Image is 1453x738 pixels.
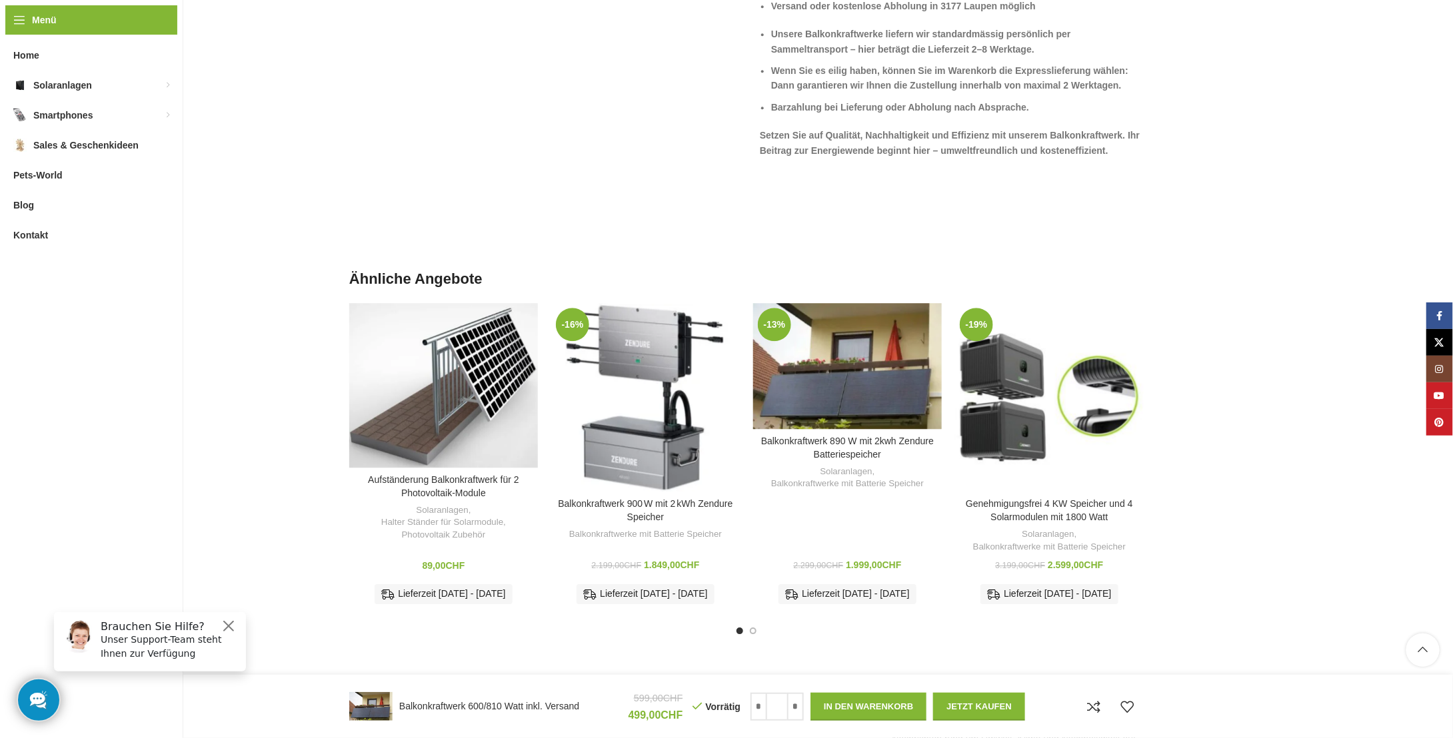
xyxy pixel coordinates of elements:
a: Balkonkraftwerke mit Batterie Speicher [973,541,1126,553]
span: Ähnliche Angebote [349,269,483,290]
a: Solaranlagen [820,466,872,478]
span: CHF [624,561,641,570]
a: YouTube Social Link [1426,382,1453,409]
span: -13% [758,308,791,341]
span: CHF [661,709,683,721]
a: Balkonkraftwerk 890 W mit 2kwh Zendure Batteriespeicher [753,303,942,429]
bdi: 2.599,00 [1048,559,1103,570]
a: Photovoltaik Zubehör [402,529,486,542]
p: Vorrätig [693,701,740,713]
div: Lieferzeit [DATE] - [DATE] [577,584,714,604]
a: Aufständerung Balkonkraftwerk für 2 Photovoltaik-Module [368,474,519,498]
bdi: 499,00 [629,709,683,721]
a: Scroll to top button [1406,633,1440,667]
div: Lieferzeit [DATE] - [DATE] [980,584,1118,604]
bdi: 2.299,00 [793,561,843,570]
img: Sales & Geschenkideen [13,139,27,152]
a: Aufständerung Balkonkraftwerk für 2 Photovoltaik-Module [349,303,538,468]
div: Lieferzeit [DATE] - [DATE] [778,584,916,604]
button: Jetzt kaufen [933,693,1025,721]
a: X Social Link [1426,329,1453,356]
div: Lieferzeit [DATE] - [DATE] [375,584,512,604]
span: -19% [960,308,993,341]
bdi: 1.999,00 [846,559,901,570]
a: Solaranlagen [416,504,468,517]
a: Balkonkraftwerk 890 W mit 2kwh Zendure Batteriespeicher [761,436,934,460]
span: Menü [32,13,57,27]
a: Balkonkraftwerk 900 W mit 2 kWh Zendure Speicher [551,303,740,492]
div: 2 / 5 [545,303,746,614]
p: Unser Support-Team steht Ihnen zur Verfügung [57,31,195,59]
span: Blog [13,193,34,217]
div: 3 / 5 [746,303,948,614]
div: , , [356,504,531,542]
img: Solaranlagen [13,79,27,92]
span: CHF [1084,559,1104,570]
span: Sales & Geschenkideen [33,133,139,157]
bdi: 3.199,00 [995,561,1045,570]
strong: Versand oder kostenlose Abholung in 3177 Laupen möglich [771,1,1036,11]
a: Balkonkraftwerke mit Batterie Speicher [771,478,924,490]
span: -16% [556,308,589,341]
strong: Setzen Sie auf Qualität, Nachhaltigkeit und Effizienz mit unserem Balkonkraftwerk. Ihr Beitrag zu... [760,130,1140,155]
div: 1 / 5 [343,303,545,614]
a: Facebook Social Link [1426,302,1453,329]
strong: Barzahlung bei Lieferung oder Abholung nach Absprache. [771,102,1029,113]
span: Kontakt [13,223,48,247]
a: Solaranlagen [1022,528,1074,541]
a: Genehmigungsfrei 4 KW Speicher und 4 Solarmodulen mit 1800 Watt [966,498,1133,522]
a: Genehmigungsfrei 4 KW Speicher und 4 Solarmodulen mit 1800 Watt [955,303,1144,492]
img: Customer service [19,19,52,52]
h4: Balkonkraftwerk 600/810 Watt inkl. Versand [399,700,619,713]
button: In den Warenkorb [810,693,926,721]
a: Instagram Social Link [1426,356,1453,382]
a: Pinterest Social Link [1426,409,1453,436]
bdi: 599,00 [634,693,683,703]
span: Smartphones [33,103,93,127]
span: Solaranlagen [33,73,92,97]
strong: Unsere Balkonkraftwerke liefern wir standardmässig persönlich per Sammeltransport – hier beträgt ... [771,29,1071,54]
bdi: 89,00 [423,560,465,571]
span: CHF [1028,561,1045,570]
li: Go to slide 2 [750,627,756,634]
strong: Wenn Sie es eilig haben, können Sie im Warenkorb die Expresslieferung wählen: Dann garantieren wi... [771,65,1128,91]
div: , [962,528,1137,553]
span: Pets-World [13,163,63,187]
h6: Brauchen Sie Hilfe? [57,19,195,31]
img: Balkonkraftwerk 600/810 Watt inkl. Versand [349,692,393,721]
bdi: 1.849,00 [644,559,699,570]
span: CHF [826,561,843,570]
span: CHF [882,559,902,570]
button: Close [177,17,193,33]
div: 4 / 5 [948,303,1150,614]
span: CHF [681,559,700,570]
span: Home [13,43,39,67]
input: Produktmenge [767,693,787,721]
a: Balkonkraftwerke mit Batterie Speicher [569,528,722,541]
span: CHF [446,560,465,571]
li: Go to slide 1 [736,627,743,634]
img: Smartphones [13,109,27,122]
div: , [760,466,935,490]
span: CHF [663,693,683,703]
a: Halter Ständer für Solarmodule [381,516,503,529]
a: Balkonkraftwerk 900 W mit 2 kWh Zendure Speicher [558,498,732,522]
bdi: 2.199,00 [591,561,641,570]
